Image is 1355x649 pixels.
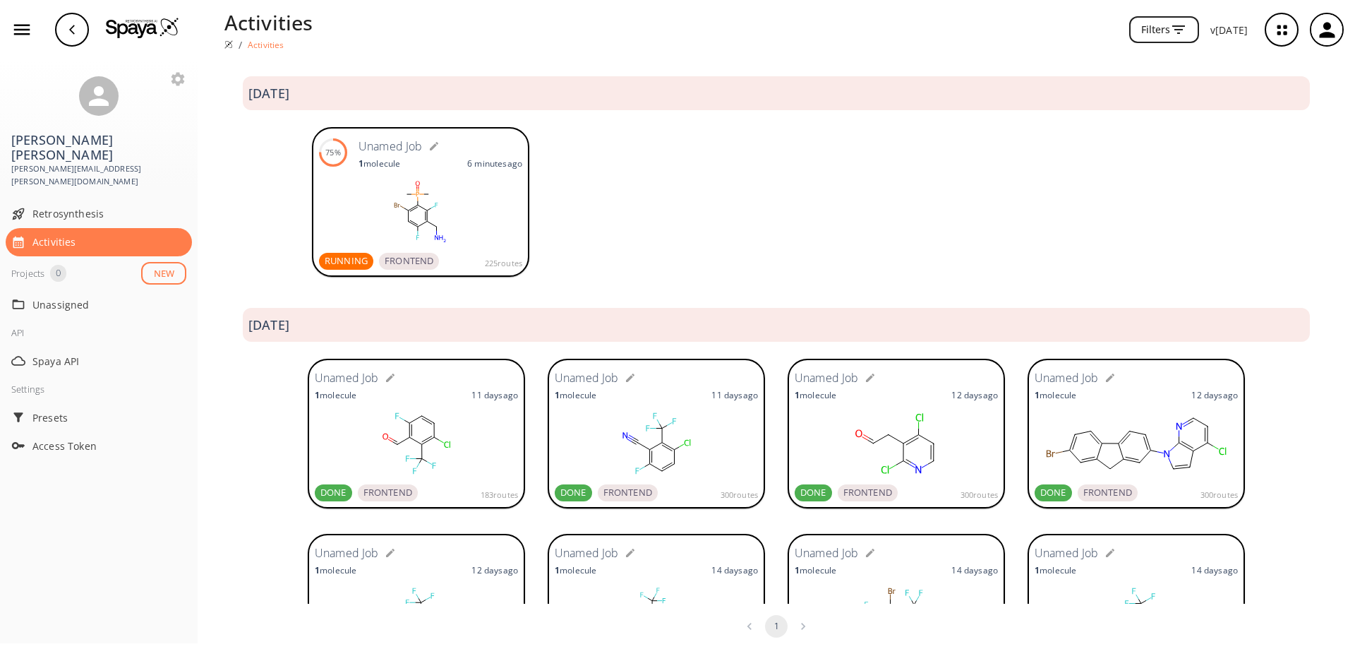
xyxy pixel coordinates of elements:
[471,564,518,576] p: 12 days ago
[555,564,596,576] p: molecule
[788,359,1005,511] a: Unamed Job1molecule12 daysagoDONEFRONTEND300routes
[11,162,186,189] span: [PERSON_NAME][EMAIL_ADDRESS][PERSON_NAME][DOMAIN_NAME]
[379,254,439,268] span: FRONTEND
[359,157,363,169] strong: 1
[32,354,186,369] span: Spaya API
[312,127,529,280] a: 75%Unamed Job1molecule6 minutesagoRUNNINGFRONTEND225routes
[319,254,373,268] span: RUNNING
[471,389,518,401] p: 11 days ago
[736,615,817,638] nav: pagination navigation
[555,564,560,576] strong: 1
[315,369,379,388] h6: Unamed Job
[1035,564,1076,576] p: molecule
[32,206,186,221] span: Retrosynthesis
[711,564,758,576] p: 14 days ago
[106,17,179,38] img: Logo Spaya
[960,489,998,501] span: 300 routes
[308,359,525,511] a: Unamed Job1molecule11 daysagoDONEFRONTEND183routes
[795,564,836,576] p: molecule
[598,486,658,500] span: FRONTEND
[32,234,186,249] span: Activities
[315,544,379,563] h6: Unamed Job
[795,408,998,479] svg: ClC1=C(CC=O)C(Cl)=NC=C1
[795,564,800,576] strong: 1
[555,389,596,401] p: molecule
[555,408,758,479] svg: FC(C1=C(Cl)C=CC(F)=C1C#N)(F)F
[1129,16,1199,44] button: Filters
[1200,489,1238,501] span: 300 routes
[239,37,242,52] li: /
[325,146,340,159] div: 75%
[141,262,186,285] button: NEW
[1035,369,1099,388] h6: Unamed Job
[1035,408,1238,479] svg: ClC1=C(C=CN2C3=CC(CC4=C5C=CC(Br)=C4)=C5C=C3)C2=NC=C1
[358,486,418,500] span: FRONTEND
[467,157,522,169] p: 6 minutes ago
[315,408,518,479] svg: FC(C1=C(Cl)C=CC(F)=C1C=O)(F)F
[11,265,44,282] div: Projects
[315,564,320,576] strong: 1
[6,403,192,431] div: Presets
[1191,564,1238,576] p: 14 days ago
[1035,564,1040,576] strong: 1
[1191,389,1238,401] p: 12 days ago
[555,486,592,500] span: DONE
[224,40,233,49] img: Spaya logo
[485,257,522,270] span: 225 routes
[765,615,788,638] button: page 1
[1028,359,1245,511] a: Unamed Job1molecule12 daysagoDONEFRONTEND300routes
[711,389,758,401] p: 11 days ago
[6,200,192,228] div: Retrosynthesis
[795,544,859,563] h6: Unamed Job
[11,133,186,162] h3: [PERSON_NAME] [PERSON_NAME]
[32,439,186,453] span: Access Token
[838,486,898,500] span: FRONTEND
[6,431,192,460] div: Access Token
[315,389,356,401] p: molecule
[359,138,423,156] h6: Unamed Job
[1035,389,1040,401] strong: 1
[32,410,186,425] span: Presets
[1035,544,1099,563] h6: Unamed Job
[721,489,758,501] span: 300 routes
[315,389,320,401] strong: 1
[6,290,192,318] div: Unassigned
[248,318,289,333] h3: [DATE]
[359,157,400,169] p: molecule
[1210,23,1248,37] p: v [DATE]
[795,389,800,401] strong: 1
[315,564,356,576] p: molecule
[224,7,313,37] p: Activities
[1078,486,1138,500] span: FRONTEND
[795,389,836,401] p: molecule
[548,359,765,511] a: Unamed Job1molecule11 daysagoDONEFRONTEND300routes
[6,347,192,375] div: Spaya API
[315,486,352,500] span: DONE
[1035,486,1072,500] span: DONE
[951,389,998,401] p: 12 days ago
[555,544,619,563] h6: Unamed Job
[248,39,284,51] p: Activities
[6,228,192,256] div: Activities
[50,266,66,280] span: 0
[248,86,289,101] h3: [DATE]
[951,564,998,576] p: 14 days ago
[32,297,186,312] span: Unassigned
[555,389,560,401] strong: 1
[795,369,859,388] h6: Unamed Job
[481,489,518,501] span: 183 routes
[1035,389,1076,401] p: molecule
[319,177,522,247] svg: BrC1=C(P(C)(C)=O)C(F)=C(CN)C(F)=C1
[795,486,832,500] span: DONE
[555,369,619,388] h6: Unamed Job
